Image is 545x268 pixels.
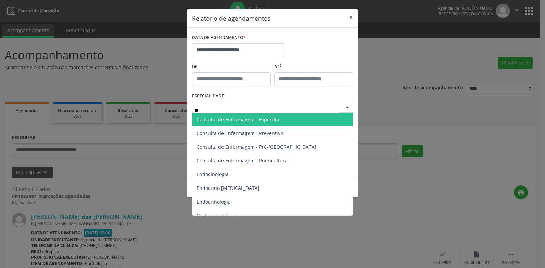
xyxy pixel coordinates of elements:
[197,130,283,136] span: Consulta de Enfermagem - Preventivo
[274,62,353,72] label: ATÉ
[192,14,270,23] h5: Relatório de agendamentos
[197,171,229,178] span: Endocinologia
[197,144,316,150] span: Consulta de Enfermagem - Pré-[GEOGRAPHIC_DATA]
[197,198,231,205] span: Endocrinologia
[344,9,358,26] button: Close
[192,62,271,72] label: De
[197,116,279,123] span: Consulta de Enfermagem - Hiperdia
[192,33,246,43] label: DATA DE AGENDAMENTO
[197,185,259,191] span: Endocrino [MEDICAL_DATA]
[192,91,224,101] label: ESPECIALIDADE
[197,212,238,219] span: Gastroenterologia
[197,157,288,164] span: Consulta de Enfermagem - Puericultura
